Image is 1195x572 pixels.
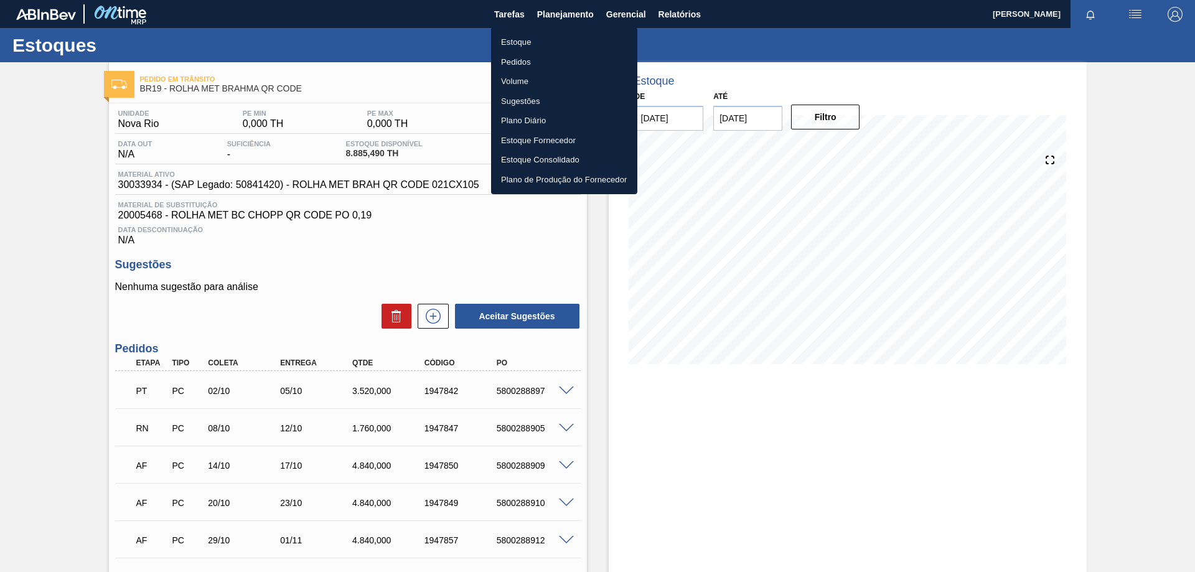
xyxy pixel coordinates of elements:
a: Pedidos [491,52,637,72]
a: Estoque Consolidado [491,150,637,170]
a: Sugestões [491,91,637,111]
a: Estoque [491,32,637,52]
a: Plano Diário [491,111,637,131]
a: Estoque Fornecedor [491,131,637,151]
a: Plano de Produção do Fornecedor [491,170,637,190]
a: Volume [491,72,637,91]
